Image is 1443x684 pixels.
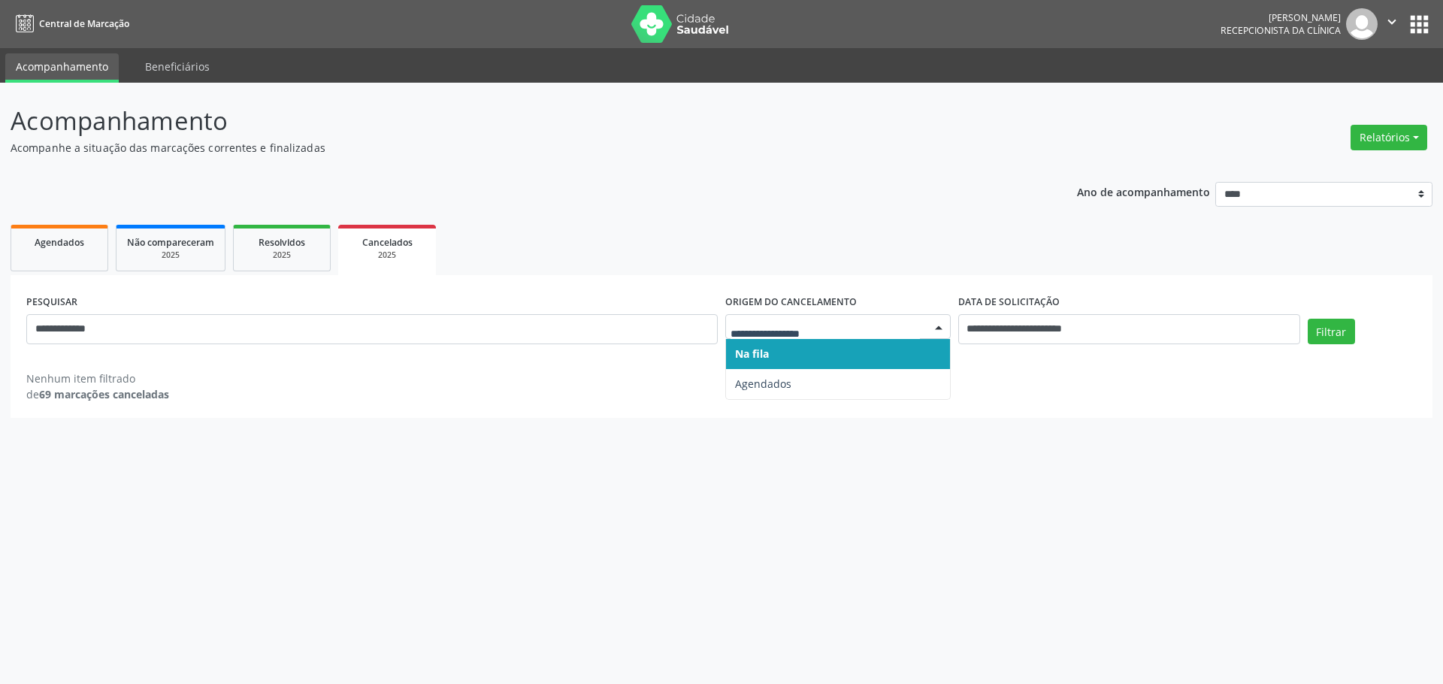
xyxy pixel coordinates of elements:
[127,250,214,261] div: 2025
[1221,24,1341,37] span: Recepcionista da clínica
[11,140,1006,156] p: Acompanhe a situação das marcações correntes e finalizadas
[1308,319,1355,344] button: Filtrar
[1346,8,1378,40] img: img
[11,102,1006,140] p: Acompanhamento
[11,11,129,36] a: Central de Marcação
[1077,182,1210,201] p: Ano de acompanhamento
[725,291,857,314] label: Origem do cancelamento
[1384,14,1400,30] i: 
[39,387,169,401] strong: 69 marcações canceladas
[244,250,319,261] div: 2025
[26,371,169,386] div: Nenhum item filtrado
[135,53,220,80] a: Beneficiários
[26,386,169,402] div: de
[362,236,413,249] span: Cancelados
[26,291,77,314] label: PESQUISAR
[1406,11,1432,38] button: apps
[5,53,119,83] a: Acompanhamento
[259,236,305,249] span: Resolvidos
[127,236,214,249] span: Não compareceram
[735,377,791,391] span: Agendados
[39,17,129,30] span: Central de Marcação
[349,250,425,261] div: 2025
[958,291,1060,314] label: DATA DE SOLICITAÇÃO
[1351,125,1427,150] button: Relatórios
[735,347,769,361] span: Na fila
[1378,8,1406,40] button: 
[1221,11,1341,24] div: [PERSON_NAME]
[35,236,84,249] span: Agendados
